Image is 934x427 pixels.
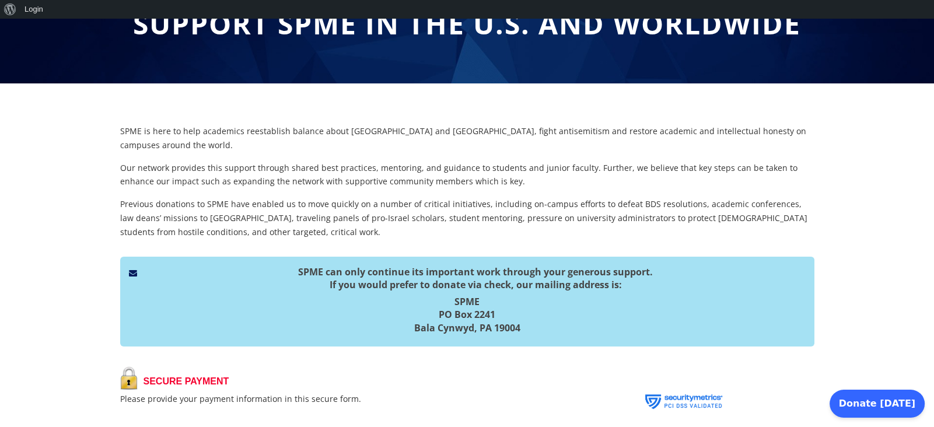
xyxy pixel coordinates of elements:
p: SPME is here to help academics reestablish balance about [GEOGRAPHIC_DATA] and [GEOGRAPHIC_DATA],... [120,124,814,152]
p: Our network provides this support through shared best practices, mentoring, and guidance to stude... [120,161,814,189]
p: Previous donations to SPME have enabled us to move quickly on a number of critical initiatives, i... [120,197,814,239]
h5: SPME can only continue its important work through your generous support. If you would prefer to d... [129,265,806,292]
h5: SPME PO Box 2241 Bala Cynwyd, PA 19004 [129,295,806,334]
span: Support SPME in the U.S. and Worldwide [133,5,801,43]
img: SecurityMetrics PCI validation certification logo [641,378,727,425]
